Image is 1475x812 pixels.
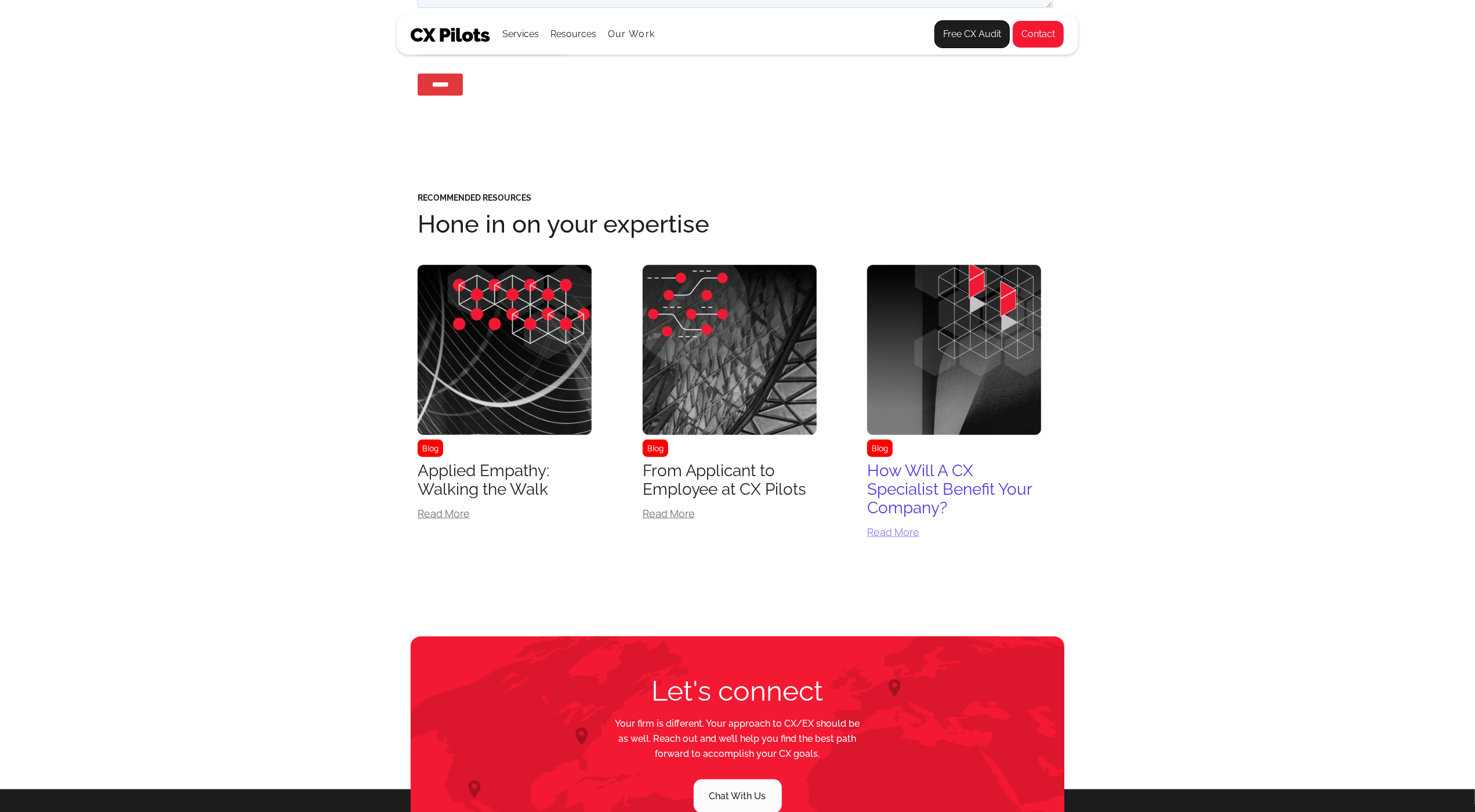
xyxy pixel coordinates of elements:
a: Contact [1012,20,1064,48]
div: Services [502,26,539,42]
div: From Applicant to Employee at CX Pilots [643,462,817,499]
h2: Hone in on your expertise [418,211,1057,237]
a: Our Work [608,29,655,39]
div: Read More [643,508,817,519]
div: Blog [867,440,893,457]
span: Last name [320,1,359,10]
a: BlogApplied Empathy: Walking the WalkRead More [418,265,592,527]
div: Resources [550,26,596,42]
div: Resources [550,14,596,54]
div: Read More [418,508,592,519]
a: BlogHow Will A CX Specialist Benefit Your Company?Read More [867,265,1041,546]
div: Services [502,14,539,54]
div: Blog [643,440,668,457]
a: Free CX Audit [934,20,1010,48]
p: Your firm is different. Your approach to CX/EX should be as well. Reach out and we’ll help you fi... [611,716,864,762]
h5: Recommended Resources [418,194,1057,202]
p: ‍ [418,115,1057,129]
h2: Let's connect [590,675,885,707]
div: Blog [418,440,443,457]
div: Applied Empathy: Walking the Walk [418,462,592,499]
div: How Will A CX Specialist Benefit Your Company? [867,462,1041,517]
a: BlogFrom Applicant to Employee at CX PilotsRead More [643,265,817,527]
div: Read More [867,527,1041,537]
